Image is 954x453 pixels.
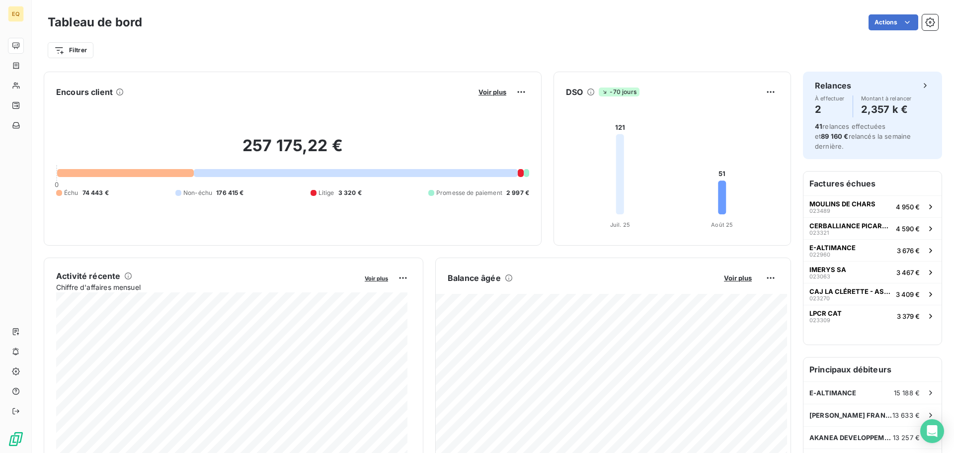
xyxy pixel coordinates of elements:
span: 0 [55,181,59,188]
span: Voir plus [478,88,506,96]
h2: 257 175,22 € [56,136,529,166]
button: IMERYS SA0230633 467 € [803,261,942,283]
span: Promesse de paiement [436,188,502,197]
span: E-ALTIMANCE [809,389,857,397]
span: Échu [64,188,79,197]
span: 41 [815,122,822,130]
h6: DSO [566,86,583,98]
button: Voir plus [362,273,391,282]
span: Voir plus [365,275,388,282]
span: 89 160 € [821,132,848,140]
span: 15 188 € [894,389,920,397]
span: [PERSON_NAME] FRANCE SAFETY ASSESSMENT [809,411,892,419]
tspan: Août 25 [711,221,733,228]
div: Open Intercom Messenger [920,419,944,443]
span: 3 467 € [896,269,920,276]
span: 3 320 € [338,188,362,197]
span: 4 950 € [896,203,920,211]
span: -70 jours [599,88,639,96]
span: 023270 [809,295,830,301]
h4: 2 [815,101,845,117]
span: Non-échu [183,188,212,197]
span: CERBALLIANCE PICARDIE [809,222,892,230]
span: Voir plus [724,274,752,282]
span: relances effectuées et relancés la semaine dernière. [815,122,911,150]
span: 13 257 € [893,434,920,442]
span: CAJ LA CLÉRETTE - ASSOCIATION PAPILLONS [809,287,892,295]
span: 2 997 € [506,188,529,197]
button: Filtrer [48,42,93,58]
button: CERBALLIANCE PICARDIE0233214 590 € [803,217,942,239]
tspan: Juil. 25 [610,221,630,228]
button: Voir plus [721,273,755,282]
button: CAJ LA CLÉRETTE - ASSOCIATION PAPILLONS0232703 409 € [803,283,942,305]
h3: Tableau de bord [48,13,142,31]
img: Logo LeanPay [8,431,24,447]
span: 023489 [809,208,830,214]
span: AKANEA DEVELOPPEMENT [809,434,893,442]
span: 4 590 € [896,225,920,233]
span: Litige [318,188,334,197]
button: Actions [869,14,918,30]
span: 13 633 € [892,411,920,419]
span: 023063 [809,273,830,279]
div: EQ [8,6,24,22]
span: E-ALTIMANCE [809,244,856,252]
button: Voir plus [476,88,509,96]
h6: Relances [815,80,851,91]
h6: Activité récente [56,270,120,282]
span: 74 443 € [82,188,109,197]
span: 3 676 € [897,247,920,255]
span: MOULINS DE CHARS [809,200,875,208]
button: E-ALTIMANCE0229603 676 € [803,239,942,261]
span: 3 379 € [897,312,920,320]
span: Montant à relancer [861,95,912,101]
span: 3 409 € [896,290,920,298]
span: À effectuer [815,95,845,101]
span: 023309 [809,317,830,323]
h6: Factures échues [803,172,942,195]
span: 176 415 € [216,188,243,197]
span: Chiffre d'affaires mensuel [56,282,358,292]
h4: 2,357 k € [861,101,912,117]
button: MOULINS DE CHARS0234894 950 € [803,195,942,217]
button: LPCR CAT0233093 379 € [803,305,942,327]
h6: Balance âgée [448,272,501,284]
span: 022960 [809,252,830,258]
h6: Encours client [56,86,113,98]
span: IMERYS SA [809,266,846,273]
span: LPCR CAT [809,309,842,317]
h6: Principaux débiteurs [803,358,942,381]
span: 023321 [809,230,829,236]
